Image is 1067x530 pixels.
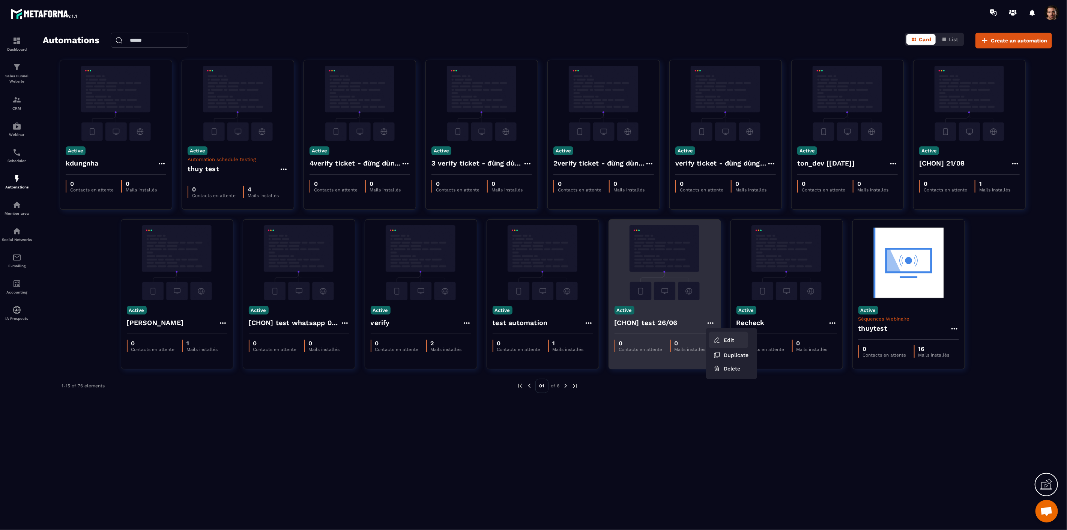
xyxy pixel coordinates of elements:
[919,158,965,169] h4: [CHON] 21/08
[741,340,784,347] p: 0
[858,225,959,300] img: automation-background
[975,33,1052,48] button: Create an automation
[431,66,532,141] img: automation-background
[936,34,963,45] button: List
[863,352,906,358] p: Contacts en attente
[2,159,32,163] p: Scheduler
[249,318,340,328] h4: [CHON] test whatsapp 02/07
[924,187,967,193] p: Contacts en attente
[12,36,21,45] img: formation
[2,316,32,321] p: IA Prospects
[126,187,157,193] p: Mails installés
[797,158,855,169] h4: ton_dev [[DATE]]
[2,74,32,84] p: Sales Funnel Website
[66,66,166,141] img: automation-background
[709,348,754,362] button: Duplicate
[253,347,297,352] p: Contacts en attente
[493,225,593,300] img: automation-background
[619,347,663,352] p: Contacts en attente
[709,332,748,348] a: Edit
[797,146,817,155] p: Active
[309,347,340,352] p: Mails installés
[858,306,878,315] p: Active
[126,180,157,187] p: 0
[797,66,898,141] img: automation-background
[2,142,32,169] a: schedulerschedulerScheduler
[70,180,114,187] p: 0
[949,36,958,42] span: List
[553,66,654,141] img: automation-background
[736,306,756,315] p: Active
[12,200,21,209] img: automations
[371,318,390,328] h4: verify
[188,146,207,155] p: Active
[188,66,288,141] img: automation-background
[187,340,218,347] p: 1
[249,306,269,315] p: Active
[2,221,32,247] a: social-networksocial-networkSocial Networks
[310,146,329,155] p: Active
[310,66,410,141] img: automation-background
[188,164,219,174] h4: thuy test
[12,174,21,183] img: automations
[857,180,888,187] p: 0
[2,57,32,90] a: formationformationSales Funnel Website
[12,306,21,315] img: automations
[919,36,931,42] span: Card
[526,382,533,389] img: prev
[248,186,279,193] p: 4
[192,193,236,198] p: Contacts en attente
[918,352,950,358] p: Mails installés
[675,66,776,141] img: automation-background
[2,195,32,221] a: automationsautomationsMember area
[2,274,32,300] a: accountantaccountantAccounting
[572,382,579,389] img: next
[918,345,950,352] p: 16
[2,106,32,110] p: CRM
[253,340,297,347] p: 0
[12,253,21,262] img: email
[615,318,678,328] h4: [CHON] test 26/06
[979,187,1010,193] p: Mails installés
[680,180,723,187] p: 0
[2,90,32,116] a: formationformationCRM
[12,279,21,288] img: accountant
[906,34,936,45] button: Card
[436,180,479,187] p: 0
[553,347,584,352] p: Mails installés
[493,306,512,315] p: Active
[919,146,939,155] p: Active
[558,180,601,187] p: 0
[736,225,837,300] img: automation-background
[12,227,21,236] img: social-network
[12,148,21,157] img: scheduler
[370,180,401,187] p: 0
[131,347,175,352] p: Contacts en attente
[127,306,147,315] p: Active
[858,323,888,334] h4: thuytest
[735,187,766,193] p: Mails installés
[2,31,32,57] a: formationformationDashboard
[858,316,959,322] p: Séquences Webinaire
[919,66,1020,141] img: automation-background
[188,157,288,162] p: Automation schedule testing
[370,187,401,193] p: Mails installés
[535,379,549,393] p: 01
[675,340,706,347] p: 0
[680,187,723,193] p: Contacts en attente
[675,146,695,155] p: Active
[431,347,462,352] p: Mails installés
[562,382,569,389] img: next
[497,347,541,352] p: Contacts en attente
[2,132,32,137] p: Webinar
[619,340,663,347] p: 0
[2,264,32,268] p: E-mailing
[553,158,645,169] h4: 2verify ticket - đừng dùng please - Copy
[2,290,32,294] p: Accounting
[741,347,784,352] p: Contacts en attente
[675,158,767,169] h4: verify ticket - đừng dùng please
[796,347,828,352] p: Mails installés
[736,318,765,328] h4: Recheck
[314,180,358,187] p: 0
[675,347,706,352] p: Mails installés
